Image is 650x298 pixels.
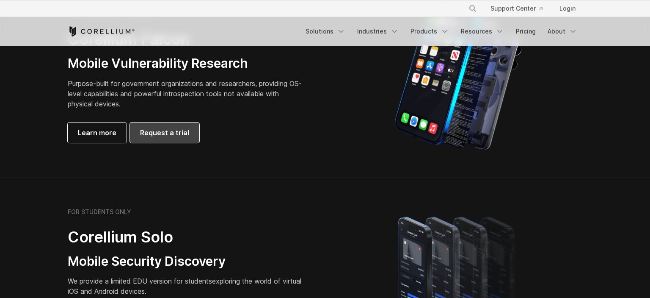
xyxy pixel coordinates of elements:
span: Request a trial [140,128,189,138]
a: Products [405,24,454,39]
a: Solutions [300,24,350,39]
p: exploring the world of virtual iOS and Android devices. [68,276,305,296]
h2: Corellium Solo [68,228,305,247]
img: iPhone model separated into the mechanics used to build the physical device. [394,3,522,151]
button: Search [465,1,480,16]
a: Support Center [484,1,549,16]
a: Resources [456,24,509,39]
a: Corellium Home [68,26,135,36]
div: Navigation Menu [300,24,582,39]
span: Learn more [78,128,116,138]
h3: Mobile Security Discovery [68,253,305,270]
a: Request a trial [130,123,199,143]
span: We provide a limited EDU version for students [68,277,212,285]
a: Pricing [511,24,541,39]
a: Learn more [68,123,127,143]
a: Login [553,1,582,16]
a: About [543,24,582,39]
p: Purpose-built for government organizations and researchers, providing OS-level capabilities and p... [68,78,305,109]
a: Industries [352,24,404,39]
h3: Mobile Vulnerability Research [68,56,305,72]
div: Navigation Menu [458,1,582,16]
h6: FOR STUDENTS ONLY [68,208,131,216]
